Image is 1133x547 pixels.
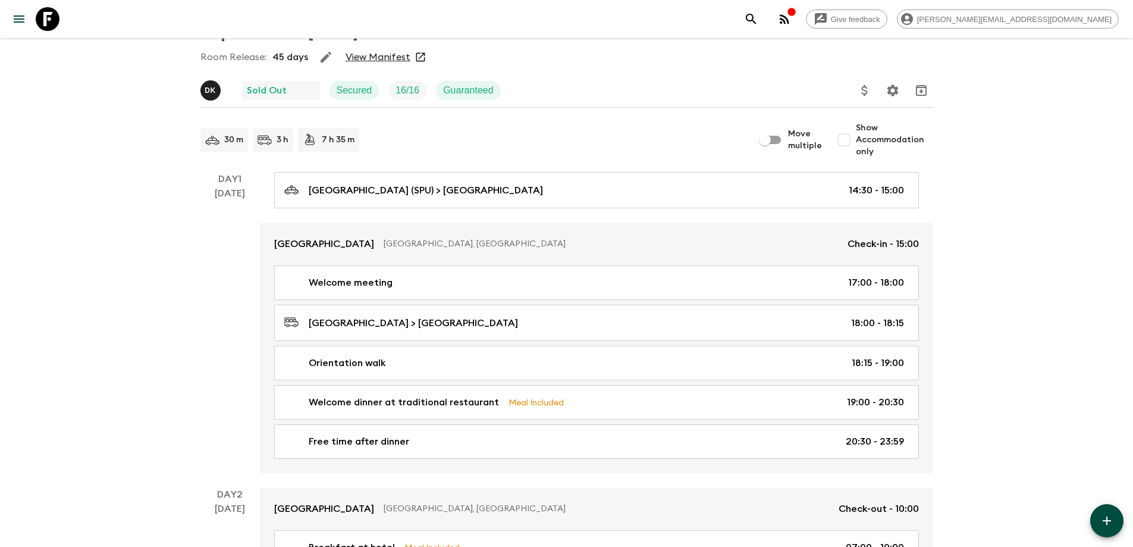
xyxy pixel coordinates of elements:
p: 20:30 - 23:59 [846,435,904,449]
a: [GEOGRAPHIC_DATA][GEOGRAPHIC_DATA], [GEOGRAPHIC_DATA]Check-in - 15:00 [260,223,933,265]
p: Orientation walk [309,356,386,370]
p: [GEOGRAPHIC_DATA] (SPU) > [GEOGRAPHIC_DATA] [309,183,543,198]
span: [PERSON_NAME][EMAIL_ADDRESS][DOMAIN_NAME] [911,15,1118,24]
a: Orientation walk18:15 - 19:00 [274,346,919,380]
a: Welcome meeting17:00 - 18:00 [274,265,919,300]
button: search adventures [739,7,763,31]
p: 3 h [277,134,288,146]
button: DK [200,80,223,101]
span: Show Accommodation only [856,122,933,158]
a: [GEOGRAPHIC_DATA] > [GEOGRAPHIC_DATA]18:00 - 18:15 [274,305,919,341]
span: Dario Kota [200,84,223,93]
p: 7 h 35 m [322,134,354,146]
p: 19:00 - 20:30 [847,395,904,410]
p: 18:00 - 18:15 [851,316,904,330]
p: 14:30 - 15:00 [849,183,904,198]
p: 18:15 - 19:00 [852,356,904,370]
button: menu [7,7,31,31]
p: Welcome dinner at traditional restaurant [309,395,499,410]
button: Update Price, Early Bird Discount and Costs [853,79,877,102]
a: Free time after dinner20:30 - 23:59 [274,424,919,459]
p: 30 m [224,134,243,146]
p: Check-in - 15:00 [848,237,919,251]
a: Give feedback [806,10,887,29]
p: [GEOGRAPHIC_DATA] [274,237,374,251]
div: Trip Fill [388,81,426,100]
p: 17:00 - 18:00 [848,276,904,290]
p: [GEOGRAPHIC_DATA] [274,502,374,516]
p: Free time after dinner [309,435,409,449]
a: Welcome dinner at traditional restaurantMeal Included19:00 - 20:30 [274,385,919,420]
p: Sold Out [247,83,287,98]
button: Settings [881,79,905,102]
div: [DATE] [215,186,245,473]
p: Day 1 [200,172,260,186]
span: Give feedback [824,15,887,24]
p: Meal Included [509,396,564,409]
p: 45 days [272,50,308,64]
a: [GEOGRAPHIC_DATA][GEOGRAPHIC_DATA], [GEOGRAPHIC_DATA]Check-out - 10:00 [260,487,933,530]
p: Secured [337,83,372,98]
p: Guaranteed [443,83,494,98]
div: [PERSON_NAME][EMAIL_ADDRESS][DOMAIN_NAME] [897,10,1119,29]
p: [GEOGRAPHIC_DATA] > [GEOGRAPHIC_DATA] [309,316,518,330]
div: Secured [329,81,379,100]
span: Move multiple [788,128,823,152]
p: [GEOGRAPHIC_DATA], [GEOGRAPHIC_DATA] [384,503,829,515]
p: Check-out - 10:00 [839,502,919,516]
p: [GEOGRAPHIC_DATA], [GEOGRAPHIC_DATA] [384,238,838,250]
p: Welcome meeting [309,276,393,290]
a: View Manifest [346,51,410,63]
button: Archive (Completed, Cancelled or Unsynced Departures only) [909,79,933,102]
p: 16 / 16 [396,83,419,98]
p: Room Release: [200,50,266,64]
p: D K [205,86,216,95]
p: Day 2 [200,487,260,502]
a: [GEOGRAPHIC_DATA] (SPU) > [GEOGRAPHIC_DATA]14:30 - 15:00 [274,172,919,208]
